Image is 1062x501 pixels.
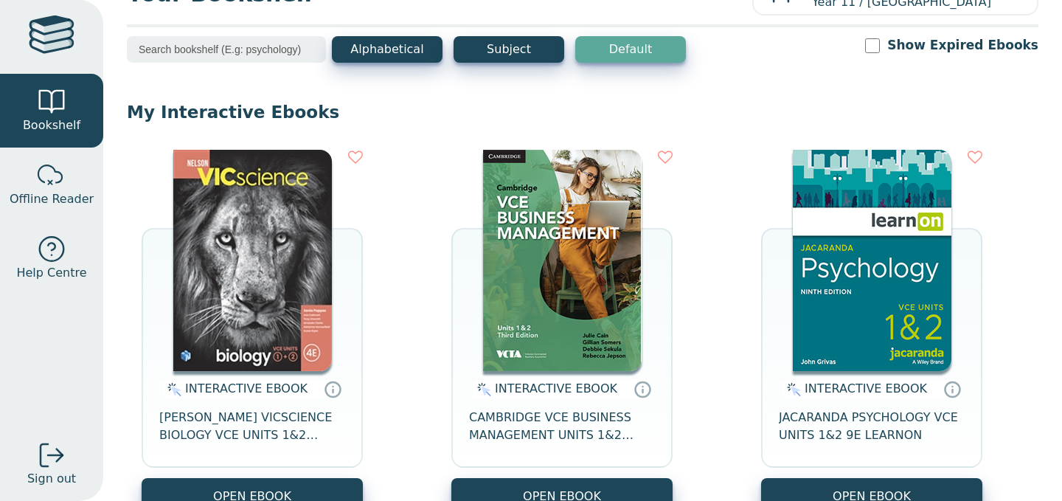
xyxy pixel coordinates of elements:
span: Bookshelf [23,117,80,134]
button: Subject [454,36,564,63]
p: My Interactive Ebooks [127,101,1038,123]
a: Interactive eBooks are accessed online via the publisher’s portal. They contain interactive resou... [324,380,341,398]
button: Alphabetical [332,36,442,63]
span: Sign out [27,470,76,488]
button: Default [575,36,686,63]
img: 5dbb8fc4-eac2-4bdb-8cd5-a7394438c953.jpg [793,150,951,371]
img: interactive.svg [473,381,491,398]
span: INTERACTIVE EBOOK [495,381,617,395]
img: interactive.svg [163,381,181,398]
img: interactive.svg [782,381,801,398]
span: CAMBRIDGE VCE BUSINESS MANAGEMENT UNITS 1&2 EBOOK 3E [469,409,655,444]
label: Show Expired Ebooks [887,36,1038,55]
span: Offline Reader [10,190,94,208]
span: Help Centre [16,264,86,282]
span: INTERACTIVE EBOOK [805,381,927,395]
input: Search bookshelf (E.g: psychology) [127,36,326,63]
a: Interactive eBooks are accessed online via the publisher’s portal. They contain interactive resou... [943,380,961,398]
a: Interactive eBooks are accessed online via the publisher’s portal. They contain interactive resou... [634,380,651,398]
span: INTERACTIVE EBOOK [185,381,308,395]
img: 7c05a349-4a9b-eb11-a9a2-0272d098c78b.png [173,150,332,371]
img: b8d8007b-dd6f-4bf9-953d-f0e29c237006.png [483,150,642,371]
span: JACARANDA PSYCHOLOGY VCE UNITS 1&2 9E LEARNON [779,409,965,444]
span: [PERSON_NAME] VICSCIENCE BIOLOGY VCE UNITS 1&2 STUDENT EBOOK 4E [159,409,345,444]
